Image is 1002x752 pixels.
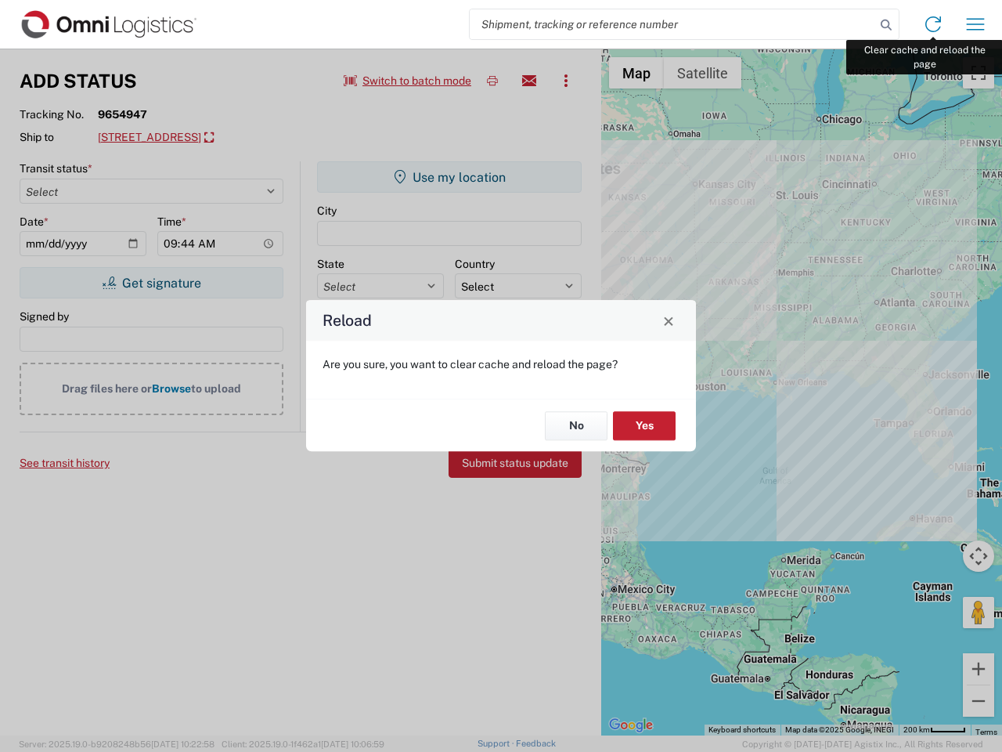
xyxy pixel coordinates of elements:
[323,357,679,371] p: Are you sure, you want to clear cache and reload the page?
[323,309,372,332] h4: Reload
[470,9,875,39] input: Shipment, tracking or reference number
[545,411,607,440] button: No
[658,309,679,331] button: Close
[613,411,676,440] button: Yes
